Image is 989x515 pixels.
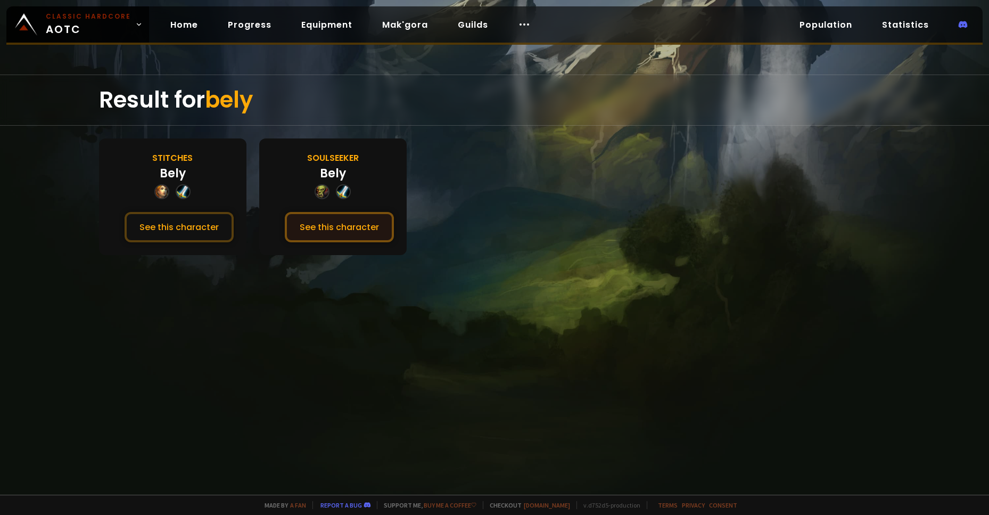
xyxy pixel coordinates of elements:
small: Classic Hardcore [46,12,131,21]
a: Terms [658,501,678,509]
a: Buy me a coffee [424,501,476,509]
div: Soulseeker [307,151,359,165]
div: Stitches [152,151,193,165]
a: Progress [219,14,280,36]
a: Consent [709,501,737,509]
button: See this character [125,212,234,242]
a: Equipment [293,14,361,36]
a: Home [162,14,207,36]
span: Made by [258,501,306,509]
div: Bely [320,165,346,182]
span: AOTC [46,12,131,37]
span: Support me, [377,501,476,509]
span: bely [205,84,253,116]
a: Mak'gora [374,14,436,36]
a: Classic HardcoreAOTC [6,6,149,43]
a: Privacy [682,501,705,509]
a: Statistics [873,14,937,36]
a: [DOMAIN_NAME] [524,501,570,509]
a: Report a bug [320,501,362,509]
span: Checkout [483,501,570,509]
a: Guilds [449,14,497,36]
div: Result for [99,75,890,125]
span: v. d752d5 - production [576,501,640,509]
div: Bely [160,165,186,182]
a: Population [791,14,861,36]
a: a fan [290,501,306,509]
button: See this character [285,212,394,242]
